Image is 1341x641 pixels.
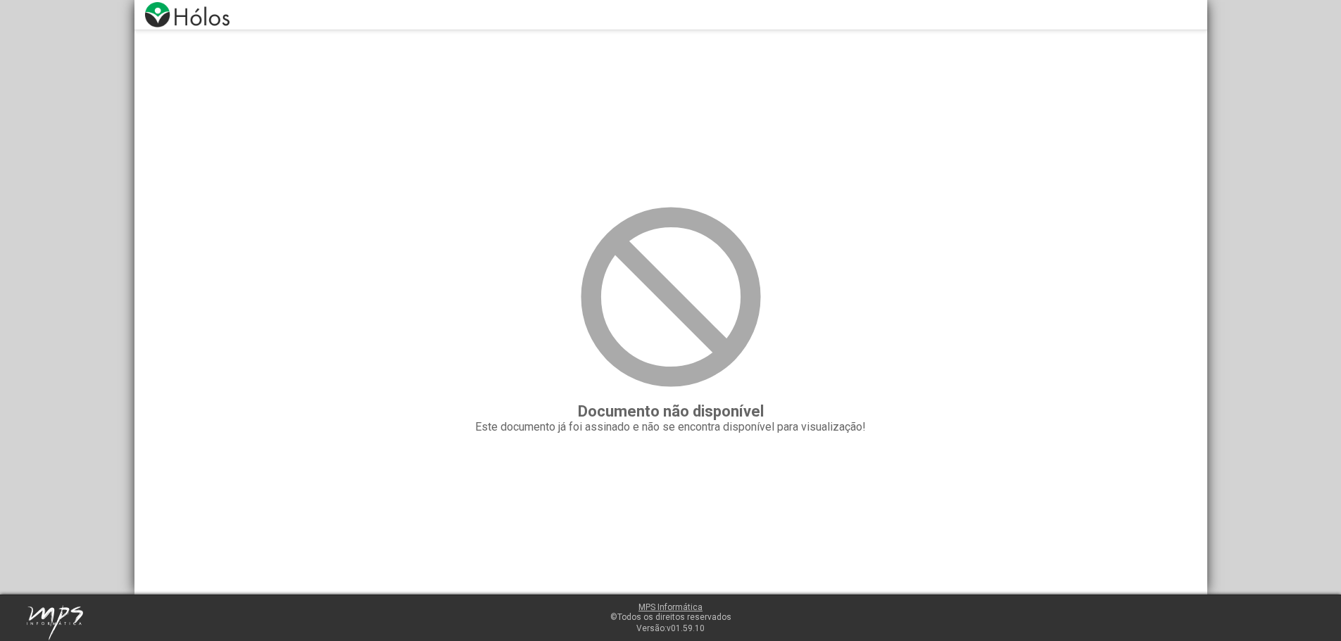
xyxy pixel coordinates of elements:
span: Versão:v01.59.10 [636,623,705,633]
img: logo-holos.png [145,2,229,27]
span: ©Todos os direitos reservados [610,612,731,622]
span: Documento não disponível [578,402,764,420]
img: mps-image-cropped.png [27,605,83,640]
a: MPS Informática [638,602,703,612]
span: Este documento já foi assinado e não se encontra disponível para visualização! [475,420,866,433]
img: i-block.svg [565,191,776,402]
